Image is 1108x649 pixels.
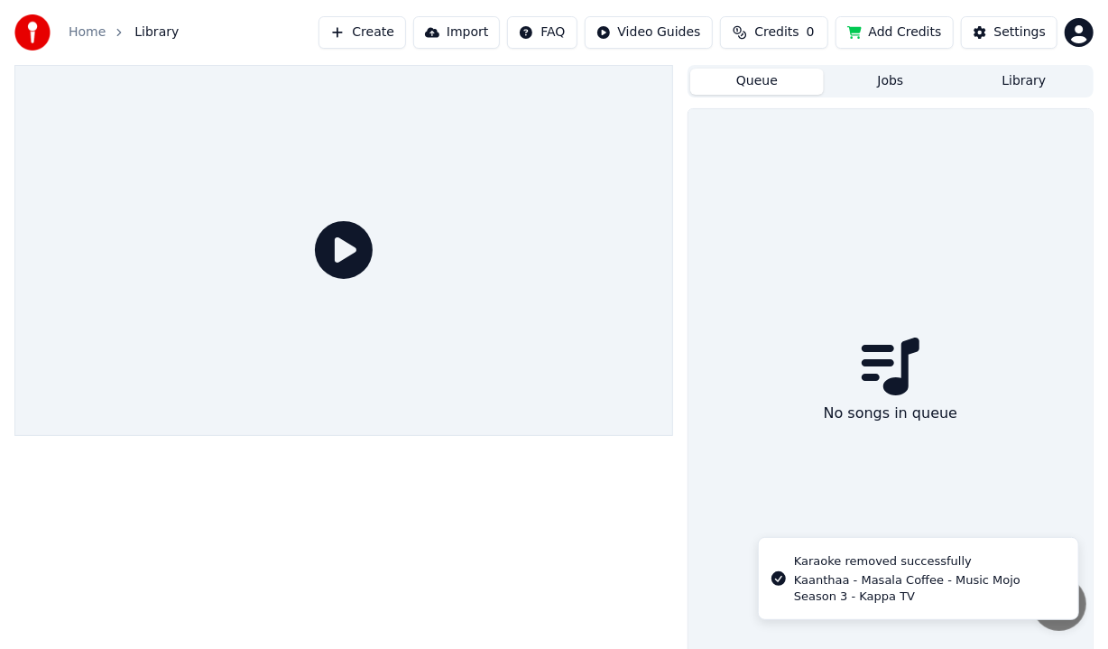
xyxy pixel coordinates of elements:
[69,23,106,42] a: Home
[585,16,713,49] button: Video Guides
[69,23,179,42] nav: breadcrumb
[807,23,815,42] span: 0
[413,16,500,49] button: Import
[961,16,1057,49] button: Settings
[134,23,179,42] span: Library
[507,16,577,49] button: FAQ
[957,69,1091,95] button: Library
[794,552,1064,570] div: Karaoke removed successfully
[754,23,799,42] span: Credits
[690,69,824,95] button: Queue
[794,572,1064,605] div: Kaanthaa - Masala Coffee - Music Mojo Season 3 - Kappa TV
[836,16,954,49] button: Add Credits
[14,14,51,51] img: youka
[720,16,828,49] button: Credits0
[817,395,965,431] div: No songs in queue
[824,69,957,95] button: Jobs
[994,23,1046,42] div: Settings
[319,16,406,49] button: Create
